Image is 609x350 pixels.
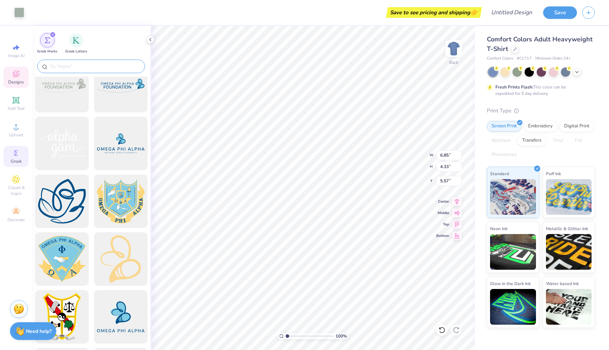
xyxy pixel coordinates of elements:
[548,135,568,146] div: Vinyl
[490,280,531,287] span: Glow in the Dark Ink
[490,289,536,325] img: Glow in the Dark Ink
[9,132,23,138] span: Upload
[487,56,513,62] span: Comfort Colors
[546,289,592,325] img: Water based Ink
[524,121,557,132] div: Embroidery
[490,225,507,232] span: Neon Ink
[517,56,532,62] span: # C1717
[65,49,87,54] span: Greek Letters
[485,5,538,20] input: Untitled Design
[517,135,546,146] div: Transfers
[449,59,458,66] div: Back
[487,149,521,160] div: Rhinestones
[535,56,571,62] span: Minimum Order: 24 +
[436,222,449,227] span: Top
[65,33,87,54] button: filter button
[495,84,533,90] strong: Fresh Prints Flash:
[7,106,25,111] span: Add Text
[49,63,140,70] input: Try "Alpha"
[73,37,80,44] img: Greek Letters Image
[37,49,57,54] span: Greek Marks
[490,234,536,270] img: Neon Ink
[335,333,347,339] span: 100 %
[4,185,28,196] span: Clipart & logos
[490,179,536,215] img: Standard
[495,84,583,97] div: This color can be expedited for 5 day delivery.
[447,41,461,56] img: Back
[487,35,593,53] span: Comfort Colors Adult Heavyweight T-Shirt
[388,7,480,18] div: Save to see pricing and shipping
[436,199,449,204] span: Center
[487,121,521,132] div: Screen Print
[490,170,509,177] span: Standard
[37,33,57,54] div: filter for Greek Marks
[487,135,515,146] div: Applique
[37,33,57,54] button: filter button
[7,217,25,223] span: Decorate
[559,121,594,132] div: Digital Print
[546,234,592,270] img: Metallic & Glitter Ink
[436,210,449,215] span: Middle
[65,33,87,54] div: filter for Greek Letters
[45,37,50,43] img: Greek Marks Image
[470,8,478,16] span: 👉
[487,107,595,115] div: Print Type
[8,53,25,59] span: Image AI
[546,179,592,215] img: Puff Ink
[570,135,587,146] div: Foil
[26,328,52,335] strong: Need help?
[546,280,579,287] span: Water based Ink
[8,79,24,85] span: Designs
[436,233,449,238] span: Bottom
[543,6,577,19] button: Save
[546,225,588,232] span: Metallic & Glitter Ink
[11,158,22,164] span: Greek
[546,170,561,177] span: Puff Ink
